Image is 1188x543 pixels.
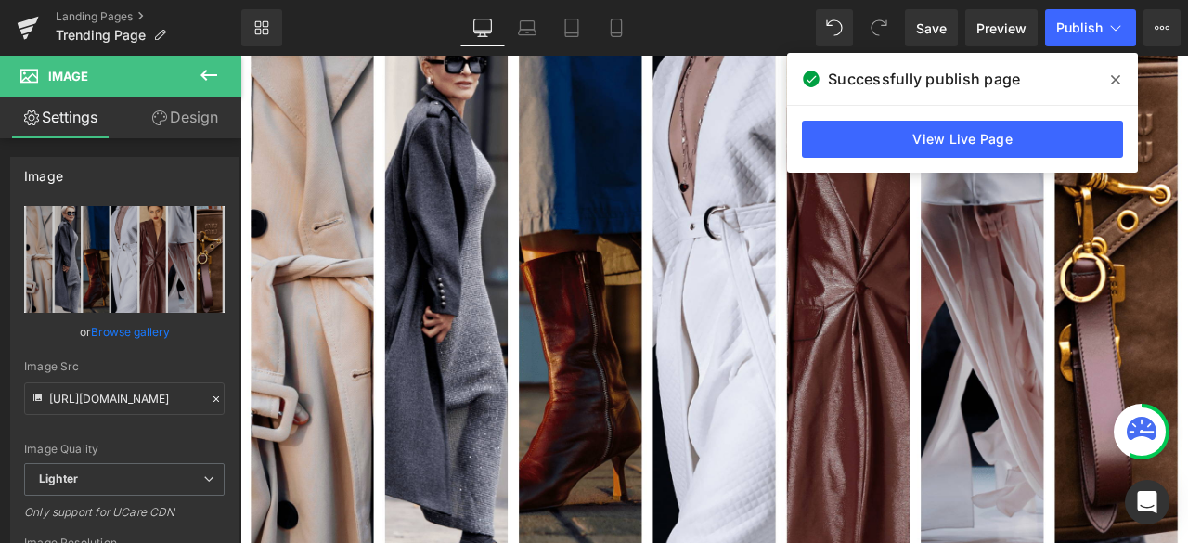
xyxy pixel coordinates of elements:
[24,382,225,415] input: Link
[24,360,225,373] div: Image Src
[24,158,63,184] div: Image
[48,69,88,84] span: Image
[56,9,241,24] a: Landing Pages
[39,472,78,485] b: Lighter
[1056,20,1103,35] span: Publish
[124,97,245,138] a: Design
[965,9,1038,46] a: Preview
[24,443,225,456] div: Image Quality
[1125,480,1169,524] div: Open Intercom Messenger
[460,9,505,46] a: Desktop
[24,322,225,342] div: or
[505,9,549,46] a: Laptop
[1143,9,1181,46] button: More
[56,28,146,43] span: Trending Page
[24,505,225,532] div: Only support for UCare CDN
[816,9,853,46] button: Undo
[802,121,1123,158] a: View Live Page
[91,316,170,348] a: Browse gallery
[549,9,594,46] a: Tablet
[860,9,897,46] button: Redo
[241,9,282,46] a: New Library
[828,68,1020,90] span: Successfully publish page
[1045,9,1136,46] button: Publish
[594,9,639,46] a: Mobile
[976,19,1027,38] span: Preview
[916,19,947,38] span: Save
